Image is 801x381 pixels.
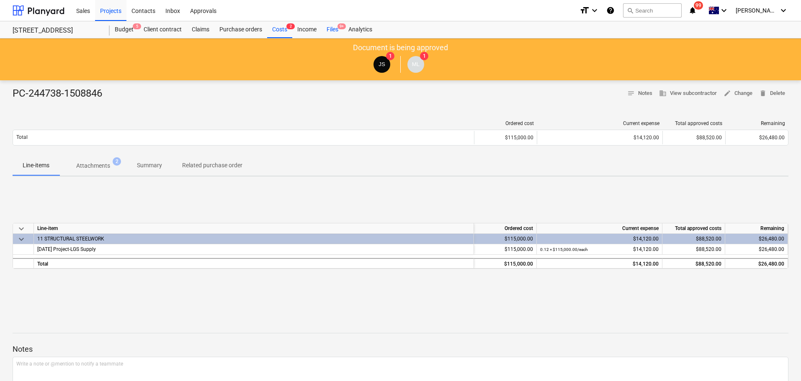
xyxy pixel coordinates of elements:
[34,258,474,268] div: Total
[725,223,788,234] div: Remaining
[478,120,534,126] div: Ordered cost
[627,7,634,14] span: search
[627,89,652,98] span: Notes
[627,89,635,97] span: notes
[407,56,424,73] div: Matt Lebon
[267,21,292,38] div: Costs
[343,21,377,38] a: Analytics
[540,244,659,255] div: $14,120.00
[337,23,346,29] span: 9+
[110,21,139,38] a: Budget5
[133,23,141,29] span: 5
[34,223,474,234] div: Line-item
[688,5,697,15] i: notifications
[540,259,659,269] div: $14,120.00
[778,5,788,15] i: keyboard_arrow_down
[729,120,785,126] div: Remaining
[286,23,295,29] span: 2
[724,89,731,97] span: edit
[729,135,785,141] div: $26,480.00
[537,223,662,234] div: Current expense
[540,234,659,244] div: $14,120.00
[729,234,784,244] div: $26,480.00
[37,234,470,244] div: 11 STRUCTURAL STEELWORK
[16,234,26,244] span: keyboard_arrow_down
[590,5,600,15] i: keyboard_arrow_down
[541,135,659,141] div: $14,120.00
[13,344,788,354] p: Notes
[182,161,242,170] p: Related purchase order
[477,259,533,269] div: $115,000.00
[379,61,385,67] span: JS
[292,21,322,38] a: Income
[540,247,588,252] small: 0.12 × $115,000.00 / each
[666,120,722,126] div: Total approved costs
[137,161,162,170] p: Summary
[736,7,778,14] span: [PERSON_NAME]
[659,89,717,98] span: View subcontractor
[662,223,725,234] div: Total approved costs
[666,259,721,269] div: $88,520.00
[666,234,721,244] div: $88,520.00
[16,134,28,141] p: Total
[267,21,292,38] a: Costs2
[386,52,394,60] span: 1
[759,89,785,98] span: Delete
[13,87,109,100] div: PC-244738-1508846
[477,234,533,244] div: $115,000.00
[694,1,703,10] span: 99
[606,5,615,15] i: Knowledge base
[474,223,537,234] div: Ordered cost
[113,157,121,166] span: 2
[659,89,667,97] span: business
[373,56,390,73] div: Jacob Salta
[656,87,720,100] button: View subcontractor
[187,21,214,38] a: Claims
[729,244,784,255] div: $26,480.00
[623,3,682,18] button: Search
[420,52,428,60] span: 1
[759,89,767,97] span: delete
[720,87,756,100] button: Change
[477,244,533,255] div: $115,000.00
[214,21,267,38] a: Purchase orders
[729,259,784,269] div: $26,480.00
[139,21,187,38] a: Client contract
[16,224,26,234] span: keyboard_arrow_down
[13,26,100,35] div: [STREET_ADDRESS]
[541,120,659,126] div: Current expense
[724,89,752,98] span: Change
[666,135,722,141] div: $88,520.00
[719,5,729,15] i: keyboard_arrow_down
[580,5,590,15] i: format_size
[478,135,533,141] div: $115,000.00
[353,43,448,53] p: Document is being approved
[110,21,139,38] div: Budget
[412,61,420,67] span: ML
[624,87,656,100] button: Notes
[666,244,721,255] div: $88,520.00
[37,246,96,252] span: 3-11-02 Project-LGS Supply
[756,87,788,100] button: Delete
[23,161,49,170] p: Line-items
[322,21,343,38] a: Files9+
[322,21,343,38] div: Files
[759,341,801,381] iframe: Chat Widget
[76,161,110,170] p: Attachments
